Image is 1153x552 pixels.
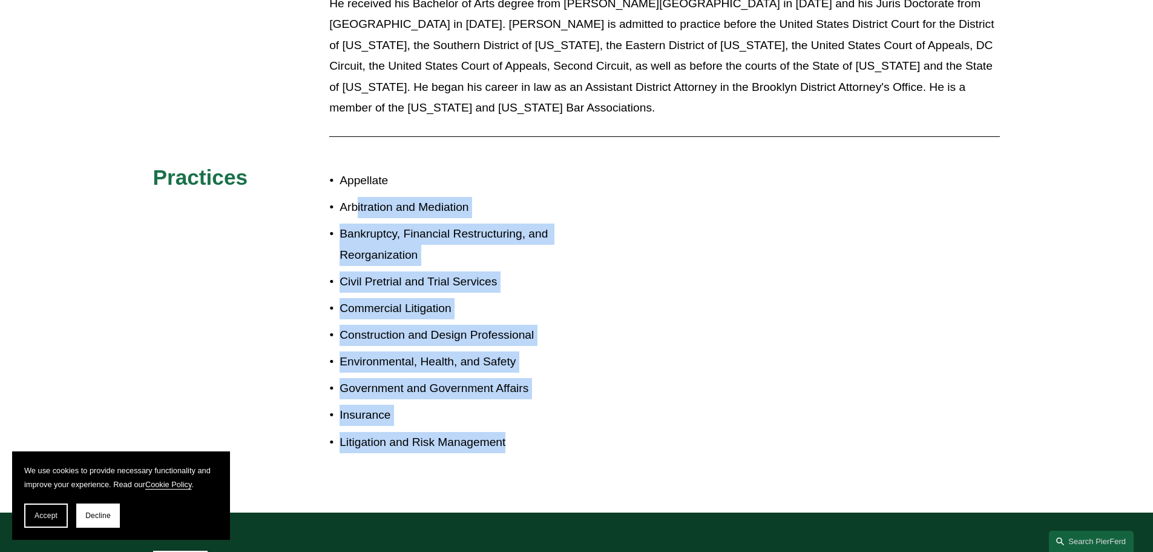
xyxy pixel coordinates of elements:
p: Bankruptcy, Financial Restructuring, and Reorganization [340,224,576,265]
p: Government and Government Affairs [340,378,576,399]
p: Insurance [340,405,576,426]
span: Practices [153,165,248,189]
p: Construction and Design Professional [340,325,576,346]
a: Search this site [1049,531,1134,552]
p: We use cookies to provide necessary functionality and improve your experience. Read our . [24,464,218,491]
section: Cookie banner [12,451,230,540]
p: Civil Pretrial and Trial Services [340,271,576,293]
a: Cookie Policy [145,480,192,489]
span: Decline [85,511,111,520]
p: Arbitration and Mediation [340,197,576,218]
button: Accept [24,504,68,528]
p: Environmental, Health, and Safety [340,351,576,373]
span: Accept [34,511,57,520]
p: Commercial Litigation [340,298,576,319]
p: Appellate [340,170,576,191]
p: Litigation and Risk Management [340,432,576,453]
button: Decline [76,504,120,528]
